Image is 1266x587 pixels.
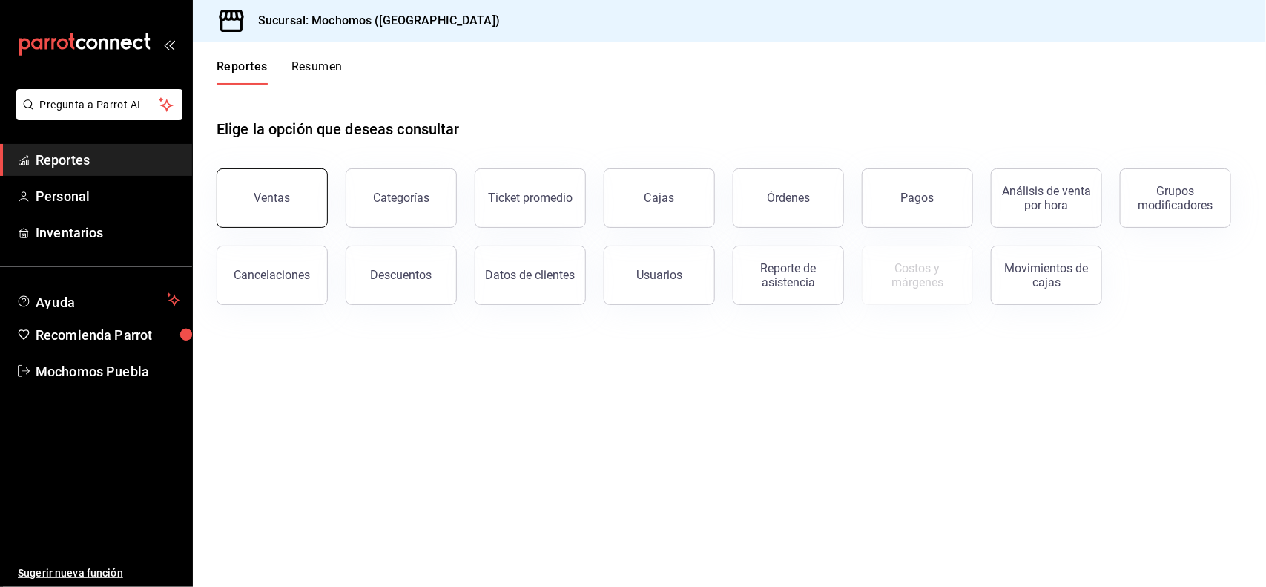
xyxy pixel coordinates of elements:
[991,168,1102,228] button: Análisis de venta por hora
[475,246,586,305] button: Datos de clientes
[254,191,291,205] div: Ventas
[901,191,934,205] div: Pagos
[36,186,180,206] span: Personal
[862,168,973,228] button: Pagos
[604,168,715,228] a: Cajas
[246,12,500,30] h3: Sucursal: Mochomos ([GEOGRAPHIC_DATA])
[291,59,343,85] button: Resumen
[217,246,328,305] button: Cancelaciones
[1000,184,1092,212] div: Análisis de venta por hora
[991,246,1102,305] button: Movimientos de cajas
[18,565,180,581] span: Sugerir nueva función
[16,89,182,120] button: Pregunta a Parrot AI
[742,261,834,289] div: Reporte de asistencia
[862,246,973,305] button: Contrata inventarios para ver este reporte
[371,268,432,282] div: Descuentos
[1120,168,1231,228] button: Grupos modificadores
[36,291,161,309] span: Ayuda
[767,191,810,205] div: Órdenes
[346,168,457,228] button: Categorías
[346,246,457,305] button: Descuentos
[217,168,328,228] button: Ventas
[488,191,573,205] div: Ticket promedio
[733,246,844,305] button: Reporte de asistencia
[163,39,175,50] button: open_drawer_menu
[217,118,460,140] h1: Elige la opción que deseas consultar
[1130,184,1222,212] div: Grupos modificadores
[644,189,675,207] div: Cajas
[486,268,576,282] div: Datos de clientes
[10,108,182,123] a: Pregunta a Parrot AI
[373,191,429,205] div: Categorías
[604,246,715,305] button: Usuarios
[733,168,844,228] button: Órdenes
[475,168,586,228] button: Ticket promedio
[234,268,311,282] div: Cancelaciones
[36,223,180,243] span: Inventarios
[636,268,682,282] div: Usuarios
[36,361,180,381] span: Mochomos Puebla
[36,150,180,170] span: Reportes
[36,325,180,345] span: Recomienda Parrot
[40,97,159,113] span: Pregunta a Parrot AI
[1000,261,1092,289] div: Movimientos de cajas
[217,59,343,85] div: navigation tabs
[217,59,268,85] button: Reportes
[871,261,963,289] div: Costos y márgenes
